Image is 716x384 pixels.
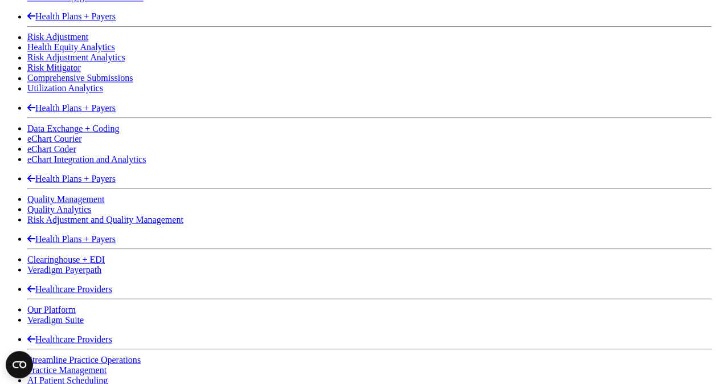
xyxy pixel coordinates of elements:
[497,302,702,370] iframe: Drift Chat Widget
[27,304,76,314] a: Our Platform
[27,264,101,274] a: Veradigm Payerpath
[27,334,112,344] a: Healthcare Providers
[27,103,116,112] a: Health Plans + Payers
[27,11,116,21] a: Health Plans + Payers
[27,194,105,203] a: Quality Management
[27,254,105,264] a: Clearinghouse + EDI
[27,234,116,243] a: Health Plans + Payers
[27,133,82,143] a: eChart Courier
[27,154,146,164] a: eChart Integration and Analytics
[27,42,115,52] a: Health Equity Analytics
[27,52,125,62] a: Risk Adjustment Analytics
[27,123,119,133] a: Data Exchange + Coding
[6,351,33,378] button: Open CMP widget
[27,73,133,83] a: Comprehensive Submissions
[27,63,81,72] a: Risk Mitigator
[27,204,91,214] a: Quality Analytics
[27,214,183,224] a: Risk Adjustment and Quality Management
[27,365,107,374] a: Practice Management
[27,314,84,324] a: Veradigm Suite
[27,284,112,293] a: Healthcare Providers
[27,83,103,93] a: Utilization Analytics
[27,354,141,364] a: Streamline Practice Operations
[27,173,116,183] a: Health Plans + Payers
[27,32,88,42] a: Risk Adjustment
[27,144,76,153] a: eChart Coder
